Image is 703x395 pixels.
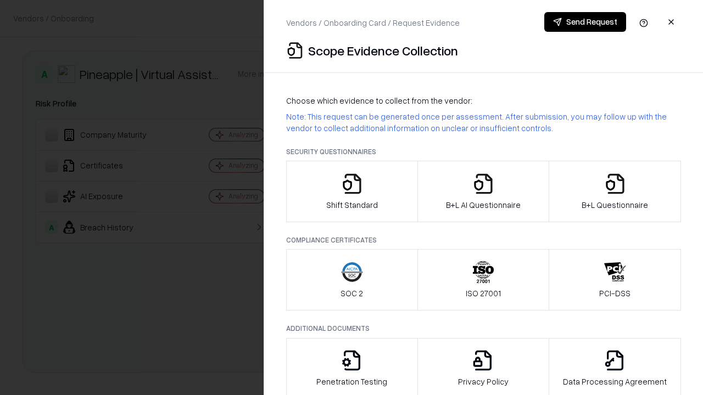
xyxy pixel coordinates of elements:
p: Vendors / Onboarding Card / Request Evidence [286,17,460,29]
p: Privacy Policy [458,376,509,387]
button: Shift Standard [286,161,418,222]
button: B+L AI Questionnaire [417,161,550,222]
p: Choose which evidence to collect from the vendor: [286,95,681,106]
p: B+L AI Questionnaire [446,199,521,211]
button: PCI-DSS [549,249,681,311]
p: Penetration Testing [316,376,387,387]
p: ISO 27001 [466,287,501,299]
p: PCI-DSS [599,287,631,299]
p: Compliance Certificates [286,235,681,245]
p: Scope Evidence Collection [308,42,458,59]
button: B+L Questionnaire [549,161,681,222]
p: SOC 2 [341,287,363,299]
p: Shift Standard [326,199,378,211]
button: ISO 27001 [417,249,550,311]
p: Note: This request can be generated once per assessment. After submission, you may follow up with... [286,111,681,134]
p: Security Questionnaires [286,147,681,156]
p: Data Processing Agreement [563,376,667,387]
p: B+L Questionnaire [582,199,648,211]
button: Send Request [544,12,626,32]
p: Additional Documents [286,324,681,333]
button: SOC 2 [286,249,418,311]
